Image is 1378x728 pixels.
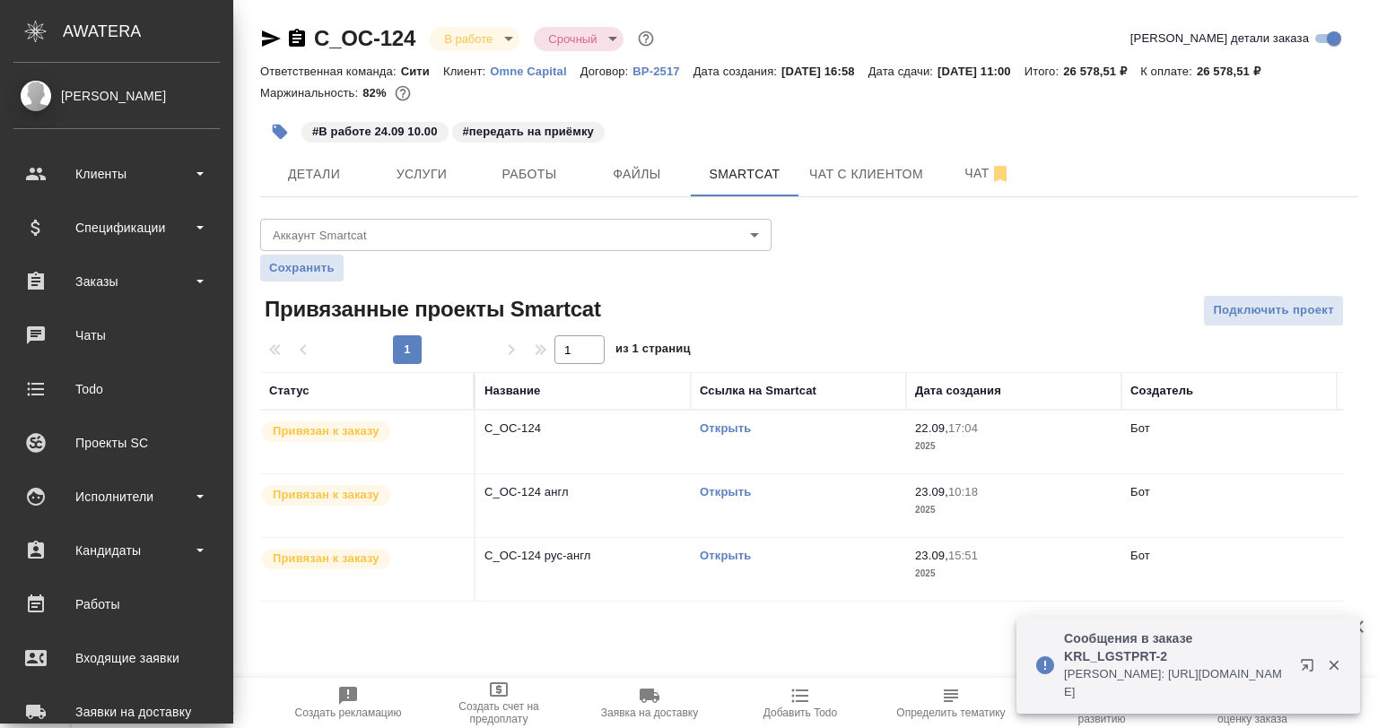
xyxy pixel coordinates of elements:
button: Срочный [543,31,602,47]
p: Клиент: [443,65,490,78]
span: Определить тематику [896,706,1005,719]
p: C_OC-124 англ [484,483,682,501]
p: C_OC-124 рус-англ [484,547,682,565]
p: [DATE] 11:00 [938,65,1025,78]
p: Итого: [1025,65,1063,78]
span: Папка на Drive [161,706,234,719]
div: Кандидаты [13,537,220,564]
p: [DATE] 16:58 [781,65,868,78]
div: Клиенты [13,160,220,187]
span: Чат [945,162,1031,185]
span: Smartcat [702,163,788,186]
p: Ответственная команда: [260,65,401,78]
span: Создать счет на предоплату [434,700,563,725]
button: Доп статусы указывают на важность/срочность заказа [634,27,658,50]
div: Статус [269,382,310,400]
span: Файлы [594,163,680,186]
div: Спецификации [13,214,220,241]
p: [PERSON_NAME]: [URL][DOMAIN_NAME] [1064,665,1288,701]
span: Подключить проект [1213,300,1334,321]
button: Закрыть [1315,657,1352,673]
div: Todo [13,376,220,403]
p: 2025 [915,565,1112,583]
button: Скопировать ссылку [286,28,308,49]
a: Чаты [4,313,229,358]
div: [PERSON_NAME] [13,86,220,106]
div: ​ [260,219,772,251]
div: Исполнители [13,483,220,510]
p: Бот [1130,549,1150,562]
a: Todo [4,367,229,412]
span: Сохранить [269,259,335,277]
p: Маржинальность: [260,86,362,100]
p: #В работе 24.09 10.00 [312,123,438,141]
p: Бот [1130,421,1150,435]
button: Добавить тэг [260,112,300,152]
span: Чат с клиентом [809,163,923,186]
p: 26 578,51 ₽ [1197,65,1274,78]
button: Определить тематику [876,678,1026,728]
p: Дата сдачи: [868,65,938,78]
div: AWATERA [63,13,233,49]
div: Дата создания [915,382,1001,400]
p: #передать на приёмку [463,123,594,141]
span: Заявка на доставку [601,706,698,719]
span: Услуги [379,163,465,186]
a: Открыть [700,485,751,498]
p: 22.09, [915,421,948,435]
a: Открыть [700,549,751,562]
span: Работы [486,163,572,186]
p: 2025 [915,501,1112,519]
p: 17:04 [948,421,978,435]
p: Сообщения в заказе KRL_LGSTPRT-2 [1064,629,1288,665]
div: Заявки на доставку [13,698,220,725]
button: Создать рекламацию [273,678,423,728]
a: Открыть [700,421,751,435]
p: 10:18 [948,485,978,498]
button: Создать счет на предоплату [423,678,574,728]
button: Открыть в новой вкладке [1289,647,1332,690]
p: 15:51 [948,549,978,562]
div: Чаты [13,322,220,349]
button: В работе [439,31,498,47]
a: Проекты SC [4,420,229,465]
p: 23.09, [915,485,948,498]
p: Дата создания: [693,65,781,78]
p: Omne Capital [490,65,580,78]
div: В работе [430,27,519,51]
p: Привязан к заказу [273,550,379,568]
p: 2025 [915,438,1112,455]
span: передать на приёмку [450,123,606,138]
button: Добавить Todo [725,678,876,728]
span: Создать рекламацию [295,706,402,719]
span: В работе 24.09 10.00 [300,123,450,138]
div: В работе [534,27,624,51]
div: Создатель [1130,382,1193,400]
button: Скопировать ссылку для ЯМессенджера [260,28,282,49]
a: Входящие заявки [4,636,229,680]
p: ВР-2517 [632,65,693,78]
p: C_OC-124 [484,420,682,438]
span: Детали [271,163,357,186]
a: C_OC-124 [314,26,415,50]
p: Привязан к заказу [273,486,379,504]
p: К оплате: [1140,65,1197,78]
div: Ссылка на Smartcat [700,382,816,400]
p: 23.09, [915,549,948,562]
span: Добавить Todo [763,706,837,719]
button: 3947.80 RUB; [391,82,414,105]
span: из 1 страниц [615,338,691,364]
p: 82% [362,86,390,100]
div: Работы [13,591,220,618]
div: Проекты SC [13,429,220,456]
a: Omne Capital [490,63,580,78]
p: 26 578,51 ₽ [1063,65,1140,78]
button: Сохранить [260,255,344,282]
div: Заказы [13,268,220,295]
a: Работы [4,582,229,627]
p: Договор: [580,65,633,78]
span: [PERSON_NAME] детали заказа [1130,30,1309,48]
div: Название [484,382,540,400]
a: ВР-2517 [632,63,693,78]
svg: Отписаться [990,163,1011,185]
